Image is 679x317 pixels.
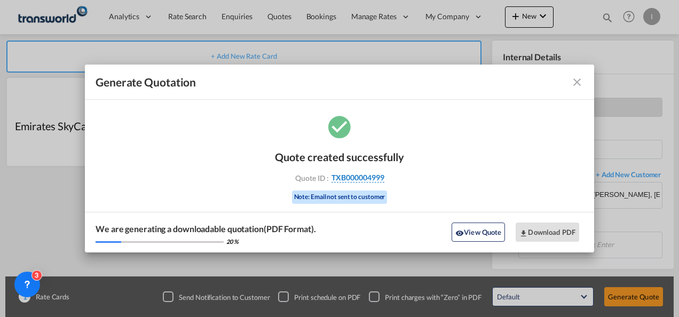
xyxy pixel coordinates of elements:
div: We are generating a downloadable quotation(PDF Format). [96,223,316,235]
span: Generate Quotation [96,75,196,89]
md-icon: icon-close fg-AAA8AD cursor m-0 [571,76,583,89]
md-dialog: Generate Quotation Quote ... [85,65,594,252]
div: 20 % [226,237,239,245]
md-icon: icon-eye [455,229,464,237]
md-icon: icon-checkbox-marked-circle [326,113,353,140]
button: icon-eyeView Quote [452,223,505,242]
span: TXB000004999 [331,173,384,183]
md-icon: icon-download [519,229,528,237]
div: Note: Email not sent to customer [292,191,388,204]
button: Download PDF [516,223,579,242]
div: Quote created successfully [275,150,404,163]
div: Quote ID : [278,173,401,183]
